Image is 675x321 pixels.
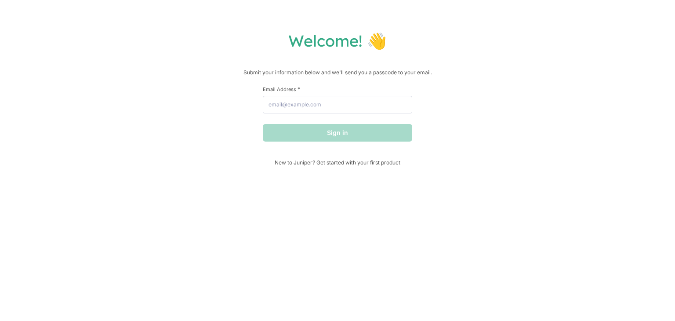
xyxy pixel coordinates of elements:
h1: Welcome! 👋 [9,31,666,51]
span: This field is required. [298,86,300,92]
p: Submit your information below and we'll send you a passcode to your email. [9,68,666,77]
label: Email Address [263,86,412,92]
input: email@example.com [263,96,412,113]
span: New to Juniper? Get started with your first product [263,159,412,166]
